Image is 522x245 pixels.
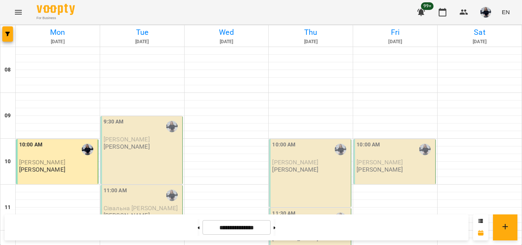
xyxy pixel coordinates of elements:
[104,136,150,143] span: [PERSON_NAME]
[104,118,124,126] label: 9:30 AM
[270,26,352,38] h6: Thu
[166,190,178,201] img: Вікторія Мошура
[5,112,11,120] h6: 09
[439,26,520,38] h6: Sat
[272,141,295,149] label: 10:00 AM
[17,26,99,38] h6: Mon
[354,26,436,38] h6: Fri
[270,38,352,45] h6: [DATE]
[101,38,183,45] h6: [DATE]
[19,141,42,149] label: 10:00 AM
[186,26,267,38] h6: Wed
[354,38,436,45] h6: [DATE]
[104,204,178,212] span: Сівальна [PERSON_NAME]
[357,141,380,149] label: 10:00 AM
[19,166,65,173] p: [PERSON_NAME]
[5,157,11,166] h6: 10
[9,3,28,21] button: Menu
[166,121,178,132] img: Вікторія Мошура
[19,159,65,166] span: [PERSON_NAME]
[335,144,346,155] img: Вікторія Мошура
[499,5,513,19] button: EN
[186,38,267,45] h6: [DATE]
[272,159,318,166] span: [PERSON_NAME]
[82,144,93,155] img: Вікторія Мошура
[17,38,99,45] h6: [DATE]
[480,7,491,18] img: bed276abe27a029eceb0b2f698d12980.jpg
[439,38,520,45] h6: [DATE]
[5,66,11,74] h6: 08
[5,203,11,212] h6: 11
[101,26,183,38] h6: Tue
[272,166,318,173] p: [PERSON_NAME]
[502,8,510,16] span: EN
[357,166,403,173] p: [PERSON_NAME]
[37,16,75,21] span: For Business
[357,159,403,166] span: [PERSON_NAME]
[419,144,431,155] img: Вікторія Мошура
[37,4,75,15] img: Voopty Logo
[421,2,434,10] span: 99+
[104,143,150,150] p: [PERSON_NAME]
[104,187,127,195] label: 11:00 AM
